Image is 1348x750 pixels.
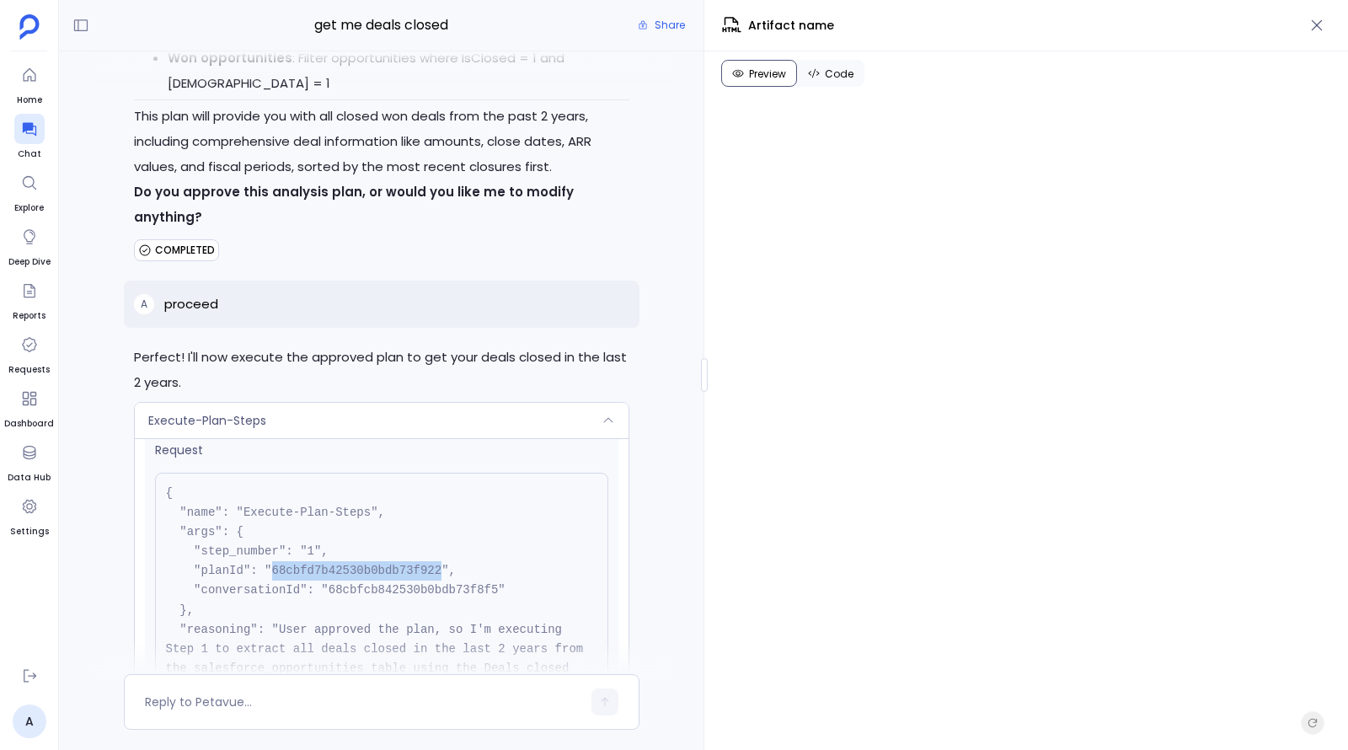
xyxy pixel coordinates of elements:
[14,168,45,215] a: Explore
[155,244,215,257] span: COMPLETED
[134,104,629,179] p: This plan will provide you with all closed won deals from the past 2 years, including comprehensi...
[8,329,50,377] a: Requests
[13,704,46,738] a: A
[4,417,54,431] span: Dashboard
[797,60,864,87] button: Code
[655,19,685,32] span: Share
[8,471,51,485] span: Data Hub
[8,255,51,269] span: Deep Dive
[14,147,45,161] span: Chat
[628,13,695,37] button: Share
[10,525,49,538] span: Settings
[8,222,51,269] a: Deep Dive
[148,412,266,429] span: Execute-Plan-Steps
[749,67,786,81] span: Preview
[10,491,49,538] a: Settings
[721,94,1331,742] iframe: Sandpack Preview
[721,60,797,87] button: Preview
[155,442,608,459] span: Request
[8,363,50,377] span: Requests
[825,67,853,81] span: Code
[19,14,40,40] img: petavue logo
[4,383,54,431] a: Dashboard
[14,94,45,107] span: Home
[14,114,45,161] a: Chat
[14,201,45,215] span: Explore
[134,345,629,395] p: Perfect! I'll now execute the approved plan to get your deals closed in the last 2 years.
[14,60,45,107] a: Home
[141,297,147,311] span: A
[164,294,218,314] p: proceed
[155,473,608,747] pre: { "name": "Execute-Plan-Steps", "args": { "step_number": "1", "planId": "68cbfd7b42530b0bdb73f922...
[13,276,45,323] a: Reports
[748,17,834,35] span: Artifact name
[204,14,559,36] span: get me deals closed
[13,309,45,323] span: Reports
[8,437,51,485] a: Data Hub
[134,183,574,226] strong: Do you approve this analysis plan, or would you like me to modify anything?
